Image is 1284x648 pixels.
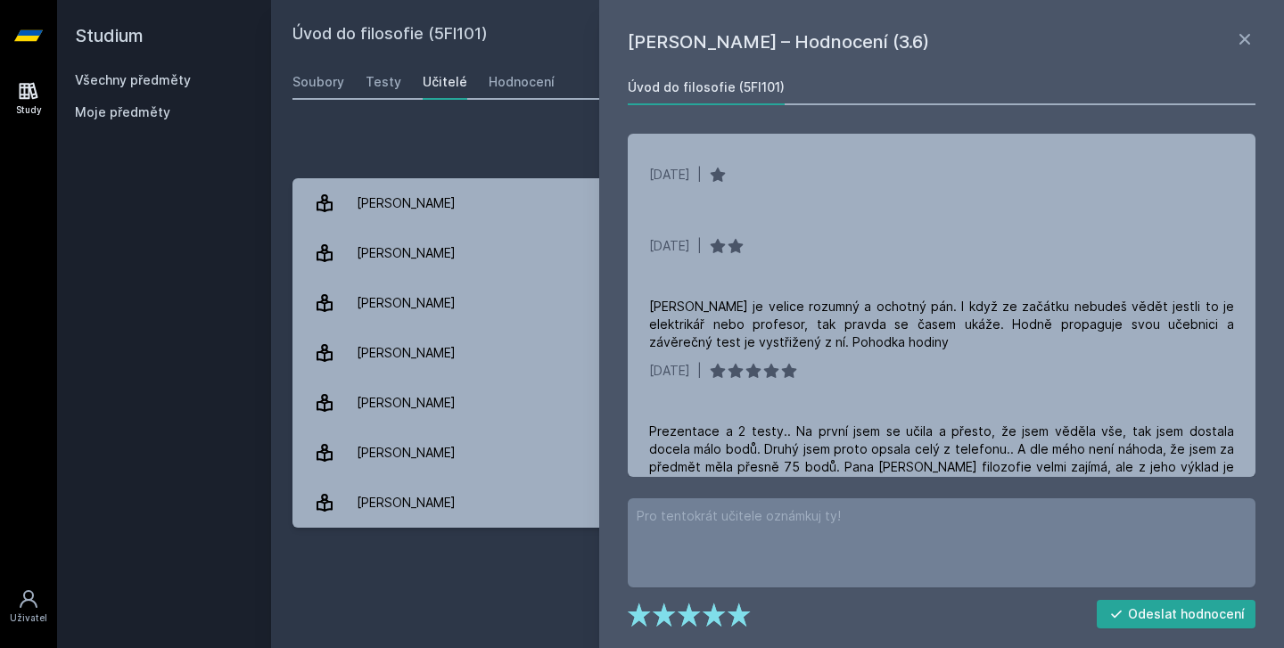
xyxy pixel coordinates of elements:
div: [DATE] [649,237,690,255]
a: Soubory [292,64,344,100]
h2: Úvod do filosofie (5FI101) [292,21,1063,50]
div: [PERSON_NAME] [357,385,456,421]
a: [PERSON_NAME] 1 hodnocení 3.0 [292,278,1263,328]
div: | [697,166,702,184]
div: [PERSON_NAME] [357,485,456,521]
div: [PERSON_NAME] [357,285,456,321]
div: | [697,362,702,380]
a: [PERSON_NAME] 1 hodnocení 5.0 [292,428,1263,478]
div: [DATE] [649,166,690,184]
div: Uživatel [10,611,47,625]
div: Study [16,103,42,117]
a: Testy [366,64,401,100]
a: Study [4,71,53,126]
div: | [697,237,702,255]
a: Všechny předměty [75,72,191,87]
div: [DATE] [649,362,690,380]
a: [PERSON_NAME] 4 hodnocení 3.8 [292,228,1263,278]
div: Testy [366,73,401,91]
a: [PERSON_NAME] 1 hodnocení 3.0 [292,328,1263,378]
a: [PERSON_NAME] 6 hodnocení 4.8 [292,378,1263,428]
a: [PERSON_NAME] [292,178,1263,228]
a: Uživatel [4,579,53,634]
div: Prezentace a 2 testy.. Na první jsem se učila a přesto, že jsem věděla vše, tak jsem dostala doce... [649,422,1234,547]
div: [PERSON_NAME] je velice rozumný a ochotný pán. I když ze začátku nebudeš vědět jestli to je elekt... [649,298,1234,351]
span: Moje předměty [75,103,170,121]
div: Hodnocení [489,73,555,91]
div: [PERSON_NAME] [357,235,456,271]
div: [PERSON_NAME] [357,435,456,471]
div: Učitelé [423,73,467,91]
div: Soubory [292,73,344,91]
a: [PERSON_NAME] 5 hodnocení 3.6 [292,478,1263,528]
a: Hodnocení [489,64,555,100]
div: [PERSON_NAME] [357,185,456,221]
div: [PERSON_NAME] [357,335,456,371]
a: Učitelé [423,64,467,100]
